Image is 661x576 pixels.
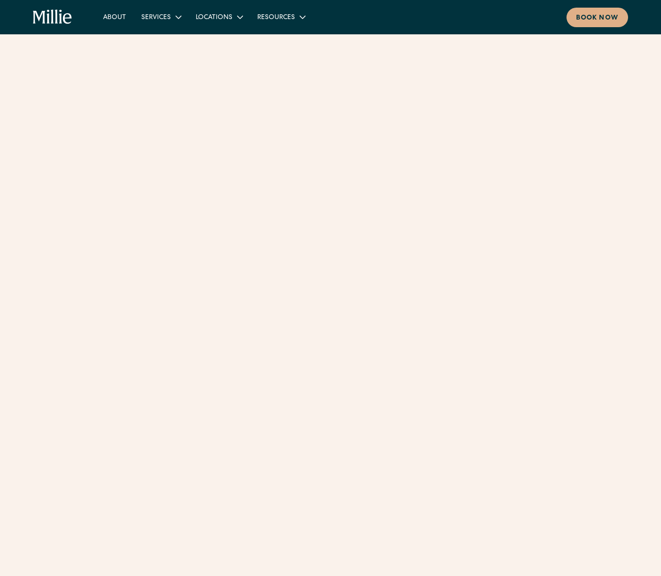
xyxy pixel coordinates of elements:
[33,10,72,25] a: home
[141,13,171,23] div: Services
[95,9,134,25] a: About
[567,8,628,27] a: Book now
[257,13,295,23] div: Resources
[250,9,312,25] div: Resources
[134,9,188,25] div: Services
[196,13,232,23] div: Locations
[576,13,619,23] div: Book now
[188,9,250,25] div: Locations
